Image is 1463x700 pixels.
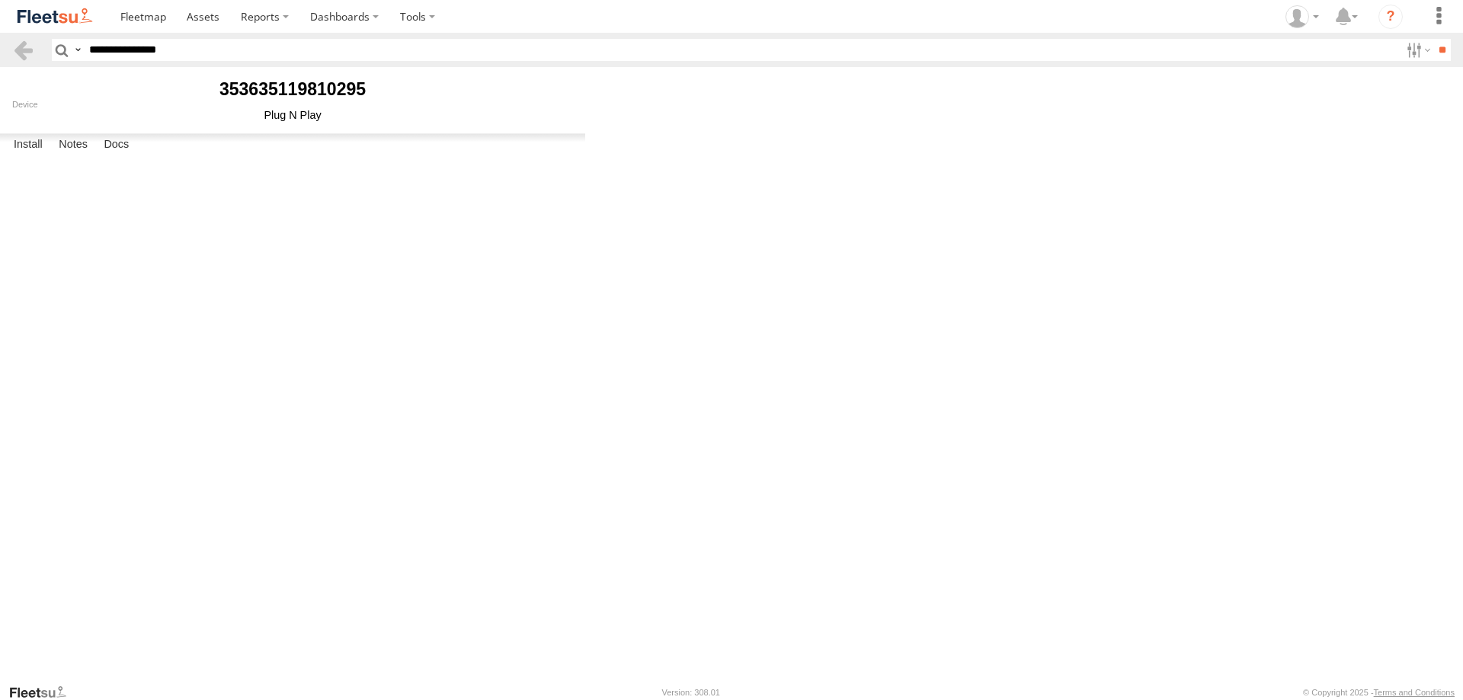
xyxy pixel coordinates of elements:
img: fleetsu-logo-horizontal.svg [15,6,94,27]
i: ? [1378,5,1403,29]
div: Version: 308.01 [662,688,720,697]
label: Search Filter Options [1401,39,1433,61]
label: Notes [51,134,95,155]
div: © Copyright 2025 - [1303,688,1455,697]
label: Docs [96,134,136,155]
a: Terms and Conditions [1374,688,1455,697]
b: 353635119810295 [219,79,366,99]
div: Plug N Play [12,109,573,121]
div: Device [12,100,573,109]
div: Muhammad Babar Raza [1280,5,1324,28]
a: Visit our Website [8,685,78,700]
a: Back to previous Page [12,39,34,61]
label: Search Query [72,39,84,61]
label: Install [6,134,50,155]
